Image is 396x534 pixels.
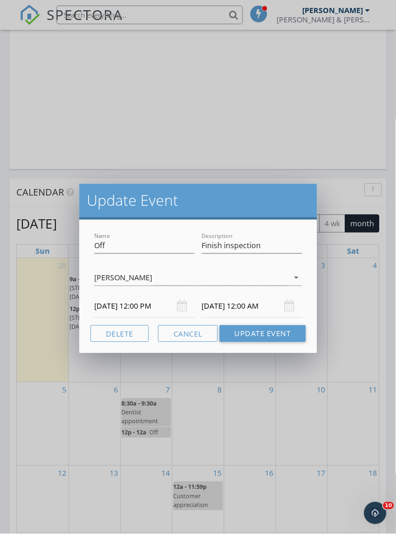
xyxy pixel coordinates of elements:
button: Update Event [220,325,306,342]
h2: Update Event [87,191,310,210]
div: [PERSON_NAME] [94,274,152,282]
input: Select date [94,295,195,318]
i: arrow_drop_down [291,272,302,284]
button: Delete [90,325,149,342]
input: Select date [202,295,302,318]
iframe: Intercom live chat [364,502,387,525]
span: 10 [383,502,394,510]
button: Cancel [158,325,218,342]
